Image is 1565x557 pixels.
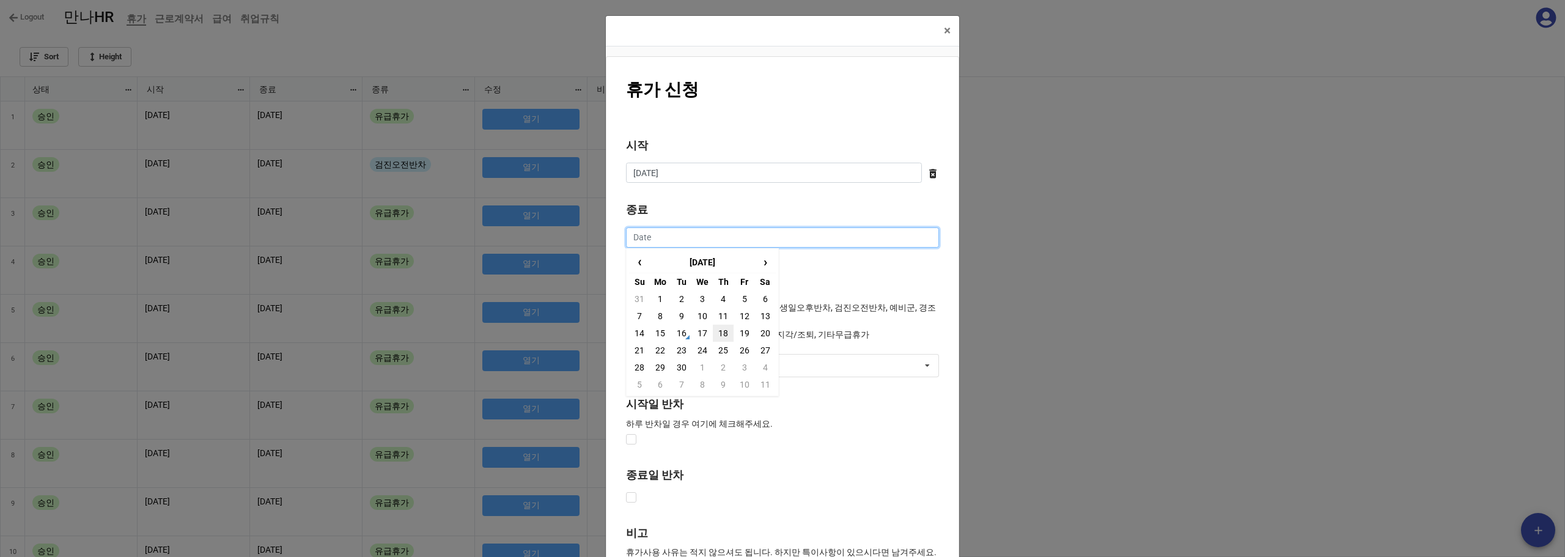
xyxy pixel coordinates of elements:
td: 14 [629,325,650,342]
td: 9 [713,376,734,393]
td: 30 [671,359,692,376]
td: 28 [629,359,650,376]
td: 23 [671,342,692,359]
td: 6 [755,290,776,308]
th: Sa [755,273,776,290]
td: 13 [755,308,776,325]
td: 26 [734,342,754,359]
td: 1 [650,290,671,308]
th: [DATE] [650,251,754,273]
th: Su [629,273,650,290]
td: 5 [629,376,650,393]
td: 11 [713,308,734,325]
td: 15 [650,325,671,342]
td: 20 [755,325,776,342]
td: 4 [713,290,734,308]
td: 16 [671,325,692,342]
span: × [944,23,951,38]
th: Th [713,273,734,290]
td: 31 [629,290,650,308]
td: 29 [650,359,671,376]
li: 급여가 차감될 수 있는 휴가: 결근/지각/조퇴, 기타무급휴가 [650,328,939,341]
td: 18 [713,325,734,342]
td: 22 [650,342,671,359]
th: Tu [671,273,692,290]
td: 25 [713,342,734,359]
td: 6 [650,376,671,393]
td: 10 [734,376,754,393]
input: Date [626,227,939,248]
td: 17 [692,325,713,342]
span: › [756,252,775,272]
th: We [692,273,713,290]
label: 종료 [626,201,648,218]
td: 10 [692,308,713,325]
input: Date [626,163,922,183]
label: 시작일 반차 [626,396,683,413]
td: 19 [734,325,754,342]
th: Fr [734,273,754,290]
span: ‹ [630,252,649,272]
label: 시작 [626,137,648,154]
b: 휴가 신청 [626,79,699,100]
td: 5 [734,290,754,308]
label: 종료일 반차 [626,467,683,484]
li: 유급휴가: 연차일수에서 차감됨 [650,287,939,301]
td: 12 [734,308,754,325]
td: 9 [671,308,692,325]
td: 7 [671,376,692,393]
td: 3 [734,359,754,376]
li: 연차일수에서 차감되지 않는 휴가: 생일오후반차, 검진오전반차, 예비군, 경조사, 기타유급휴가 [650,301,939,328]
td: 7 [629,308,650,325]
td: 4 [755,359,776,376]
label: 비고 [626,525,648,542]
td: 21 [629,342,650,359]
td: 11 [755,376,776,393]
td: 1 [692,359,713,376]
td: 8 [650,308,671,325]
th: Mo [650,273,671,290]
td: 27 [755,342,776,359]
td: 2 [671,290,692,308]
td: 2 [713,359,734,376]
p: 하루 반차일 경우 여기에 체크해주세요. [626,418,939,430]
td: 3 [692,290,713,308]
td: 8 [692,376,713,393]
td: 24 [692,342,713,359]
